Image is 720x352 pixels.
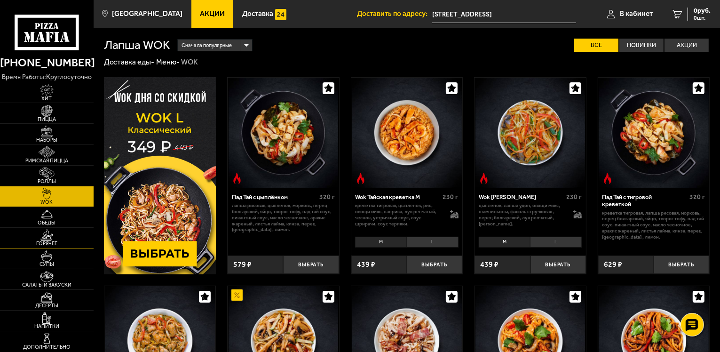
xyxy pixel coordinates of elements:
a: Острое блюдоПад Тай с тигровой креветкой [598,78,710,188]
span: 439 ₽ [480,261,498,268]
div: Wok Тайская креветка M [355,193,440,200]
a: Острое блюдоWok Карри М [475,78,586,188]
input: Ваш адрес доставки [432,6,576,23]
div: WOK [181,57,198,67]
li: M [355,237,406,248]
img: Острое блюдо [478,173,490,184]
button: Выбрать [654,256,709,274]
span: Доставить по адресу: [357,10,432,17]
span: 320 г [690,193,705,201]
label: Акции [665,39,709,52]
button: Выбрать [407,256,462,274]
span: 579 ₽ [233,261,252,268]
label: Все [574,39,618,52]
button: Выбрать [530,256,586,274]
p: креветка тигровая, лапша рисовая, морковь, перец болгарский, яйцо, творог тофу, пад тай соус, пик... [602,210,705,240]
a: Острое блюдоПад Тай с цыплёнком [228,78,339,188]
span: 439 ₽ [357,261,375,268]
div: Wok [PERSON_NAME] [479,193,564,200]
button: Выбрать [283,256,339,274]
img: Пад Тай с цыплёнком [229,78,339,188]
p: лапша рисовая, цыпленок, морковь, перец болгарский, яйцо, творог тофу, пад тай соус, пикантный со... [232,203,335,233]
img: Острое блюдо [231,173,243,184]
label: Новинки [619,39,664,52]
li: L [406,237,458,248]
span: 230 г [566,193,582,201]
img: Пад Тай с тигровой креветкой [599,78,709,188]
span: Акции [200,10,225,17]
span: [GEOGRAPHIC_DATA] [112,10,182,17]
p: цыпленок, лапша удон, овощи микс, шампиньоны, фасоль стручковая , перец болгарский, лук репчатый,... [479,203,566,227]
p: креветка тигровая, цыпленок, рис, овощи микс, паприка, лук репчатый, чеснок, устричный соус, соус... [355,203,442,227]
span: 320 г [319,193,335,201]
h1: Лапша WOK [104,39,170,51]
img: 15daf4d41897b9f0e9f617042186c801.svg [275,9,286,20]
img: Острое блюдо [355,173,366,184]
a: Меню- [156,57,180,66]
div: Пад Тай с тигровой креветкой [602,193,687,208]
li: M [479,237,530,248]
span: Доставка [242,10,273,17]
img: Акционный [231,289,243,301]
span: 230 г [443,193,459,201]
li: L [530,237,582,248]
span: 0 руб. [694,8,711,14]
div: Пад Тай с цыплёнком [232,193,317,200]
img: Wok Тайская креветка M [352,78,462,188]
img: Острое блюдо [602,173,613,184]
span: проспект Энергетиков, 3Б [432,6,576,23]
img: Wok Карри М [475,78,585,188]
span: 0 шт. [694,15,711,21]
span: 629 ₽ [604,261,622,268]
a: Острое блюдоWok Тайская креветка M [351,78,463,188]
span: Сначала популярные [182,39,232,53]
a: Доставка еды- [104,57,155,66]
span: В кабинет [620,10,653,17]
